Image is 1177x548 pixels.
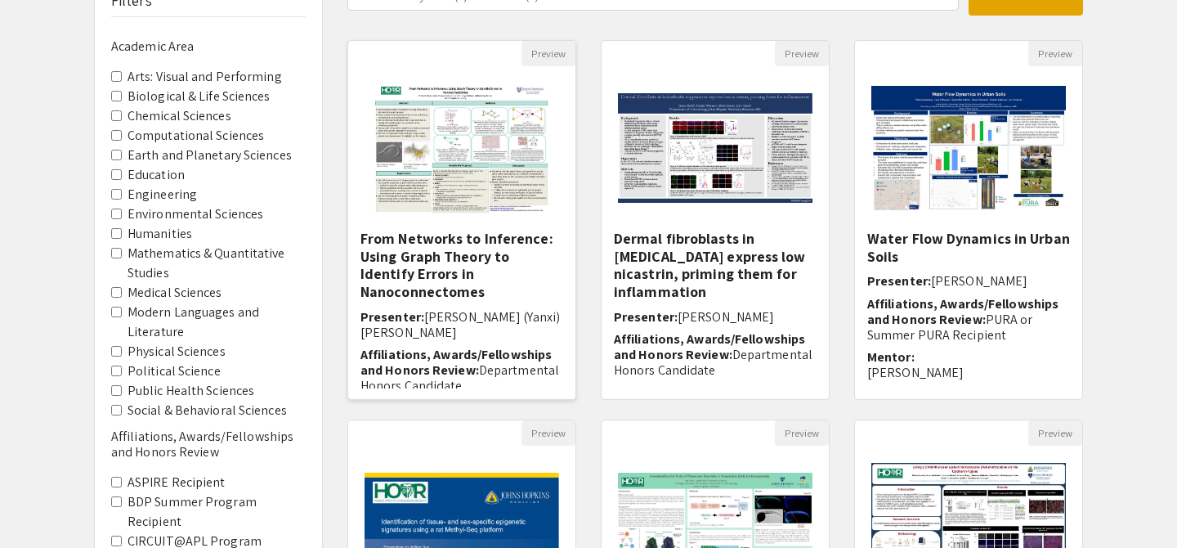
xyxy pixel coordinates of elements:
[931,272,1027,290] span: [PERSON_NAME]
[614,230,817,300] h5: Dermal fibroblasts in [MEDICAL_DATA] express low nicastrin, priming them for inflammation
[128,283,222,303] label: Medical Sciences
[360,309,563,340] h6: Presenter:
[867,365,1070,380] p: [PERSON_NAME]
[128,473,226,492] label: ASPIRE Recipient
[1028,41,1082,66] button: Preview
[521,420,575,446] button: Preview
[128,342,226,362] label: Physical Sciences
[358,66,565,230] img: <p><span style="color: rgb(0, 0, 0);">From Networks to Inference: Using Graph Theory to Identify ...
[128,492,306,532] label: BDP Summer Program Recipient
[128,401,287,420] label: Social & Behavioral Sciences
[867,348,915,366] span: Mentor:
[360,346,552,379] span: Affiliations, Awards/Fellowships and Honors Review:
[867,230,1070,265] h5: Water Flow Dynamics in Urban Soils
[347,40,576,400] div: Open Presentation <p><span style="color: rgb(0, 0, 0);">From Networks to Inference: Using Graph T...
[614,384,661,401] span: Mentor:
[128,204,263,224] label: Environmental Sciences
[867,295,1058,328] span: Affiliations, Awards/Fellowships and Honors Review:
[601,40,830,400] div: Open Presentation <p><span style="color: rgb(0, 0, 0);">Dermal fibroblasts in hidradenitis suppur...
[128,362,221,381] label: Political Science
[360,362,559,394] span: Departmental Honors Candidate
[111,38,306,54] h6: Academic Area
[775,41,829,66] button: Preview
[128,185,197,204] label: Engineering
[128,303,306,342] label: Modern Languages and Literature
[521,41,575,66] button: Preview
[614,309,817,325] h6: Presenter:
[128,87,271,106] label: Biological & Life Sciences
[128,67,282,87] label: Arts: Visual and Performing
[1028,420,1082,446] button: Preview
[360,308,560,341] span: [PERSON_NAME] (Yanxi) [PERSON_NAME]
[775,420,829,446] button: Preview
[602,77,829,219] img: <p><span style="color: rgb(0, 0, 0);">Dermal fibroblasts in hidradenitis suppurativa express low ...
[867,273,1070,289] h6: Presenter:
[867,311,1033,344] span: PURA or Summer PURA Recipient
[128,106,231,126] label: Chemical Sciences
[128,146,292,165] label: Earth and Planetary Sciences
[128,165,185,185] label: Education
[128,381,254,401] label: Public Health Sciences
[111,429,306,460] h6: Affiliations, Awards/Fellowships and Honors Review
[854,40,1083,400] div: Open Presentation <p>Water Flow Dynamics in Urban Soils</p>
[678,308,774,326] span: [PERSON_NAME]
[614,330,805,363] span: Affiliations, Awards/Fellowships and Honors Review:
[128,224,192,244] label: Humanities
[614,346,812,379] span: Departmental Honors Candidate
[855,70,1082,227] img: <p>Water Flow Dynamics in Urban Soils</p>
[360,230,563,300] h5: From Networks to Inference: Using Graph Theory to Identify Errors in Nanoconnectomes
[128,126,264,146] label: Computational Sciences
[128,244,306,283] label: Mathematics & Quantitative Studies
[12,474,69,536] iframe: Chat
